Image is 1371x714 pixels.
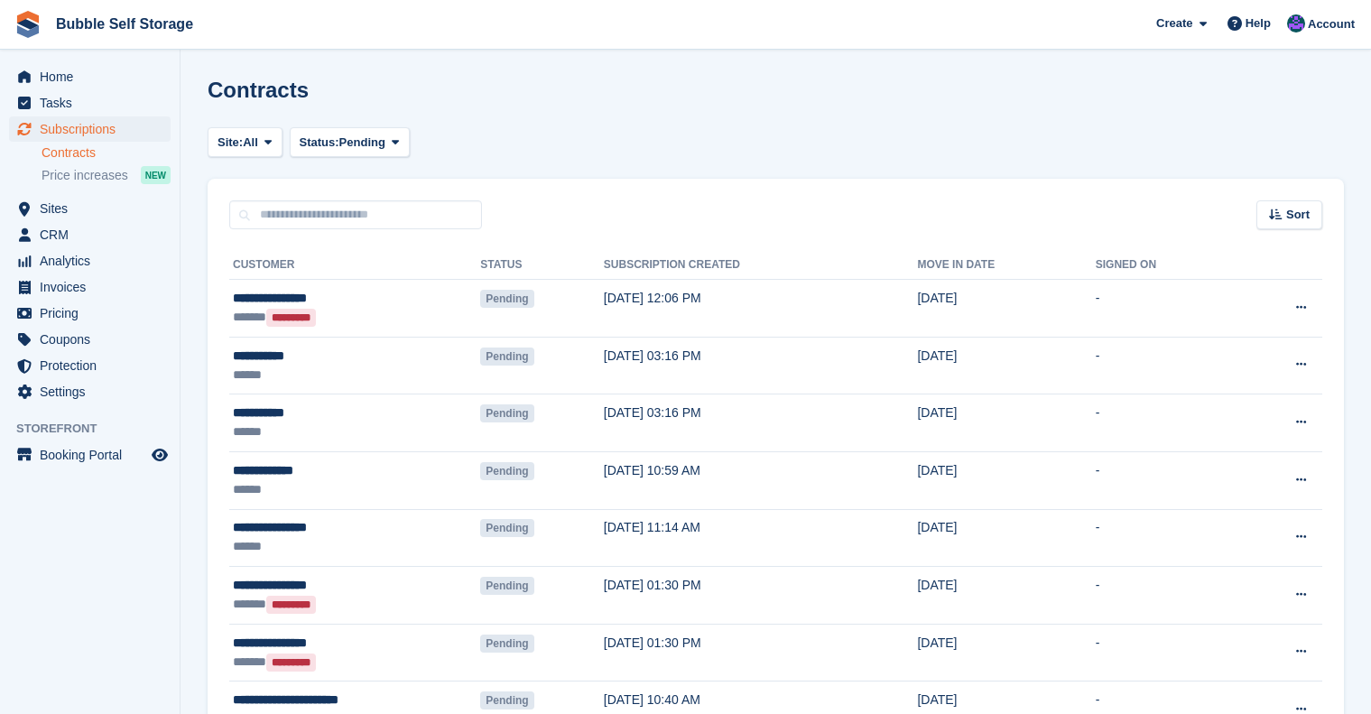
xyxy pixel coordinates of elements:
td: [DATE] 10:59 AM [604,451,918,509]
span: Pending [480,462,533,480]
span: CRM [40,222,148,247]
td: - [1096,624,1236,682]
span: Price increases [42,167,128,184]
td: [DATE] [917,451,1095,509]
span: Pending [480,348,533,366]
span: Pending [480,290,533,308]
span: Coupons [40,327,148,352]
span: Sites [40,196,148,221]
span: All [243,134,258,152]
td: [DATE] [917,509,1095,567]
a: menu [9,353,171,378]
a: Contracts [42,144,171,162]
span: Status: [300,134,339,152]
a: menu [9,327,171,352]
td: [DATE] 03:16 PM [604,394,918,452]
a: Bubble Self Storage [49,9,200,39]
span: Pending [480,635,533,653]
span: Sort [1286,206,1310,224]
span: Pending [480,404,533,422]
button: Status: Pending [290,127,410,157]
span: Site: [218,134,243,152]
a: menu [9,301,171,326]
span: Storefront [16,420,180,438]
span: Pending [480,577,533,595]
a: menu [9,222,171,247]
th: Customer [229,251,480,280]
span: Pending [480,519,533,537]
span: Create [1156,14,1192,32]
button: Site: All [208,127,283,157]
span: Pending [480,691,533,709]
td: [DATE] 12:06 PM [604,280,918,338]
a: menu [9,248,171,274]
a: menu [9,442,171,468]
td: - [1096,509,1236,567]
td: [DATE] [917,394,1095,452]
span: Pending [339,134,385,152]
td: [DATE] [917,624,1095,682]
a: menu [9,196,171,221]
span: Settings [40,379,148,404]
td: - [1096,567,1236,625]
th: Subscription created [604,251,918,280]
div: NEW [141,166,171,184]
span: Help [1246,14,1271,32]
span: Analytics [40,248,148,274]
span: Home [40,64,148,89]
td: [DATE] 01:30 PM [604,567,918,625]
td: - [1096,394,1236,452]
span: Subscriptions [40,116,148,142]
a: Preview store [149,444,171,466]
a: menu [9,64,171,89]
span: Pricing [40,301,148,326]
td: [DATE] 11:14 AM [604,509,918,567]
a: Price increases NEW [42,165,171,185]
th: Move in date [917,251,1095,280]
th: Signed on [1096,251,1236,280]
span: Booking Portal [40,442,148,468]
a: menu [9,274,171,300]
td: - [1096,280,1236,338]
a: menu [9,379,171,404]
span: Protection [40,353,148,378]
td: [DATE] 01:30 PM [604,624,918,682]
span: Account [1308,15,1355,33]
span: Invoices [40,274,148,300]
span: Tasks [40,90,148,116]
td: [DATE] 03:16 PM [604,337,918,394]
td: - [1096,451,1236,509]
th: Status [480,251,604,280]
img: Stuart Jackson [1287,14,1305,32]
td: [DATE] [917,337,1095,394]
img: stora-icon-8386f47178a22dfd0bd8f6a31ec36ba5ce8667c1dd55bd0f319d3a0aa187defe.svg [14,11,42,38]
a: menu [9,90,171,116]
td: - [1096,337,1236,394]
h1: Contracts [208,78,309,102]
a: menu [9,116,171,142]
td: [DATE] [917,567,1095,625]
td: [DATE] [917,280,1095,338]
